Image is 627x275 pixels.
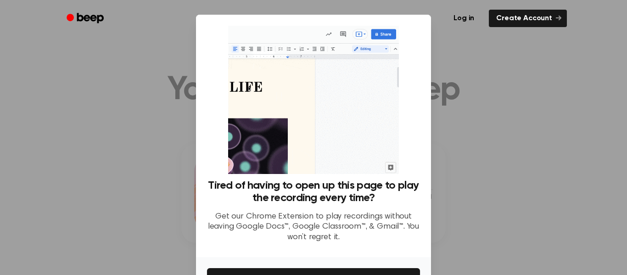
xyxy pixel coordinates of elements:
[207,212,420,243] p: Get our Chrome Extension to play recordings without leaving Google Docs™, Google Classroom™, & Gm...
[489,10,567,27] a: Create Account
[60,10,112,28] a: Beep
[228,26,398,174] img: Beep extension in action
[207,180,420,204] h3: Tired of having to open up this page to play the recording every time?
[444,8,483,29] a: Log in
